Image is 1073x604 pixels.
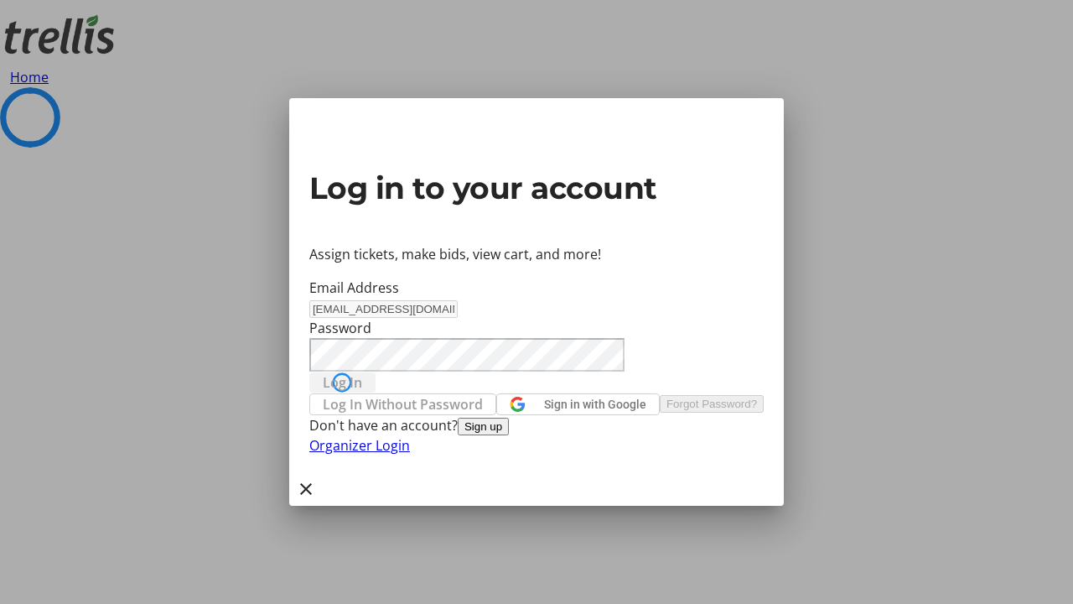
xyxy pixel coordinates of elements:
[309,279,399,297] label: Email Address
[309,319,371,337] label: Password
[309,165,764,211] h2: Log in to your account
[309,300,458,318] input: Email Address
[309,244,764,264] p: Assign tickets, make bids, view cart, and more!
[309,415,764,435] div: Don't have an account?
[309,436,410,455] a: Organizer Login
[458,418,509,435] button: Sign up
[289,472,323,506] button: Close
[660,395,764,413] button: Forgot Password?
